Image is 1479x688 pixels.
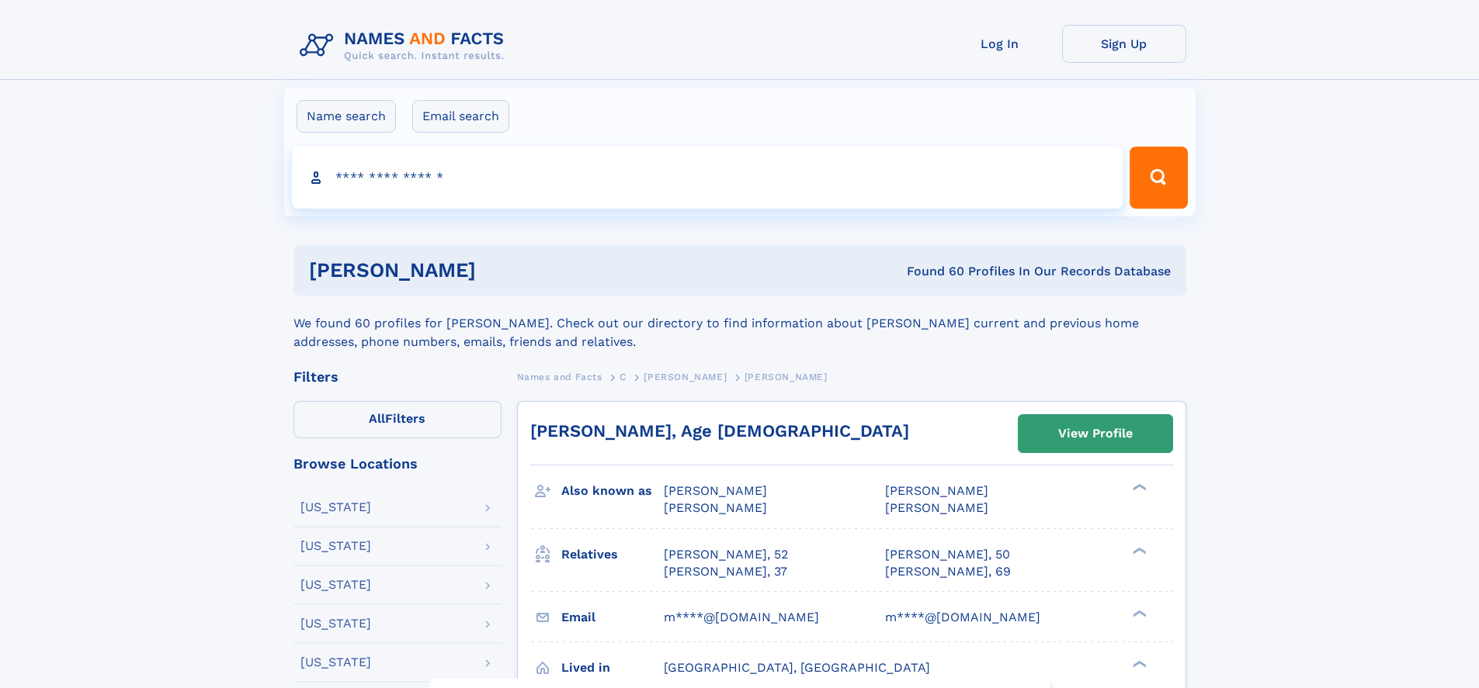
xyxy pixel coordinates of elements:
[1129,482,1147,493] div: ❯
[620,372,627,382] span: C
[1062,25,1186,63] a: Sign Up
[1129,545,1147,555] div: ❯
[664,660,930,675] span: [GEOGRAPHIC_DATA], [GEOGRAPHIC_DATA]
[664,500,767,515] span: [PERSON_NAME]
[664,563,787,580] a: [PERSON_NAME], 37
[644,372,727,382] span: [PERSON_NAME]
[309,261,692,280] h1: [PERSON_NAME]
[561,655,664,681] h3: Lived in
[1130,147,1187,209] button: Search Button
[292,147,1123,209] input: search input
[300,501,371,513] div: [US_STATE]
[644,367,727,386] a: [PERSON_NAME]
[300,540,371,552] div: [US_STATE]
[300,656,371,669] div: [US_STATE]
[293,457,502,471] div: Browse Locations
[297,100,396,133] label: Name search
[885,546,1010,563] a: [PERSON_NAME], 50
[412,100,509,133] label: Email search
[369,411,385,426] span: All
[1129,659,1147,669] div: ❯
[530,421,909,441] a: [PERSON_NAME], Age [DEMOGRAPHIC_DATA]
[664,546,788,563] a: [PERSON_NAME], 52
[885,500,988,515] span: [PERSON_NAME]
[938,25,1062,63] a: Log In
[517,367,602,386] a: Names and Facts
[293,401,502,438] label: Filters
[293,296,1186,351] div: We found 60 profiles for [PERSON_NAME]. Check out our directory to find information about [PERSON...
[1129,608,1147,618] div: ❯
[300,617,371,630] div: [US_STATE]
[745,372,828,382] span: [PERSON_NAME]
[300,579,371,591] div: [US_STATE]
[664,483,767,498] span: [PERSON_NAME]
[620,367,627,386] a: C
[561,478,664,504] h3: Also known as
[691,263,1171,280] div: Found 60 Profiles In Our Records Database
[293,370,502,384] div: Filters
[885,563,1011,580] a: [PERSON_NAME], 69
[561,541,664,568] h3: Relatives
[1058,416,1133,451] div: View Profile
[1019,415,1172,452] a: View Profile
[885,483,988,498] span: [PERSON_NAME]
[293,25,517,67] img: Logo Names and Facts
[561,604,664,631] h3: Email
